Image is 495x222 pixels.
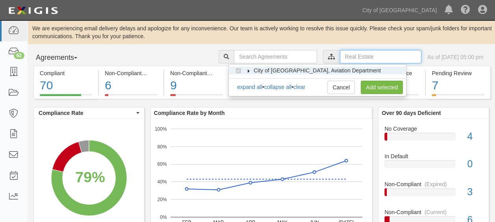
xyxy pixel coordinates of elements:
[264,84,291,90] a: collapse all
[358,2,441,18] a: City of [GEOGRAPHIC_DATA]
[105,69,158,77] div: Non-Compliant (Current)
[237,83,305,91] div: • •
[361,81,403,94] a: Add selected
[40,77,92,94] div: 70
[230,94,294,100] a: No Coverage4
[425,208,447,216] div: (Current)
[237,84,262,90] a: expand all
[378,208,489,216] div: Non-Compliant
[170,69,223,77] div: Non-Compliant (Expired)
[432,77,484,94] div: 7
[327,81,355,94] a: Cancel
[461,6,470,15] i: Help Center - Complianz
[382,110,441,116] b: Over 90 days Deficient
[39,109,134,117] span: Compliance Rate
[157,144,167,149] text: 80%
[295,94,360,100] a: In Default8
[384,180,483,208] a: Non-Compliant(Expired)3
[254,67,381,74] span: City of [GEOGRAPHIC_DATA], Aviation Department
[33,50,93,66] button: Agreements
[340,50,421,63] input: Real Estate
[384,125,483,153] a: No Coverage4
[34,107,144,118] button: Compliance Rate
[40,69,92,77] div: Compliant
[75,167,105,188] div: 79%
[154,110,225,116] b: Compliance Rate by Month
[14,52,24,59] div: 62
[99,94,163,100] a: Non-Compliant(Current)6
[155,126,167,131] text: 100%
[157,179,167,185] text: 40%
[378,152,489,160] div: In Default
[426,94,490,100] a: Pending Review7
[378,125,489,133] div: No Coverage
[378,180,489,188] div: Non-Compliant
[33,94,98,100] a: Compliant70
[384,152,483,180] a: In Default0
[425,180,447,188] div: (Expired)
[160,214,167,220] text: 0%
[170,77,223,94] div: 9
[164,94,229,100] a: Non-Compliant(Expired)9
[432,69,484,77] div: Pending Review
[210,69,233,77] div: (Expired)
[461,185,489,199] div: 3
[28,24,495,40] div: We are experiencing email delivery delays and apologize for any inconvenience. Our team is active...
[461,129,489,144] div: 4
[157,197,167,202] text: 20%
[293,84,305,90] a: clear
[360,94,425,100] a: Expiring Insurance7
[427,53,483,61] div: As of [DATE] 05:00 pm
[145,69,167,77] div: (Current)
[234,50,317,63] input: Search Agreements
[6,4,60,18] img: logo-5460c22ac91f19d4615b14bd174203de0afe785f0fc80cf4dbbc73dc1793850b.png
[157,161,167,167] text: 60%
[461,157,489,171] div: 0
[105,77,158,94] div: 6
